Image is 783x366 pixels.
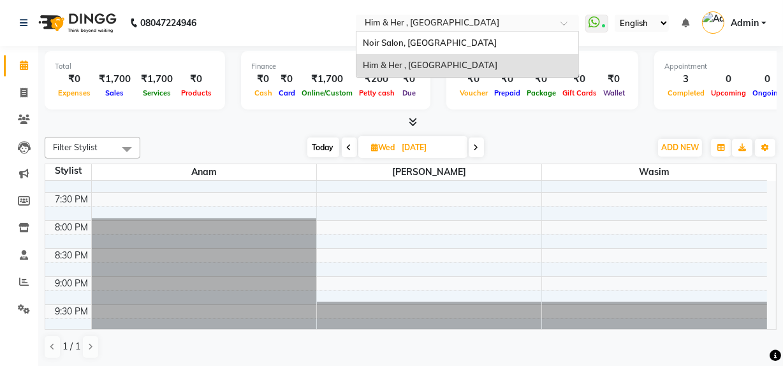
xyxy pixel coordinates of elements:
[708,88,749,97] span: Upcoming
[523,72,559,87] div: ₹0
[363,38,497,48] span: Noir Salon, [GEOGRAPHIC_DATA]
[178,88,215,97] span: Products
[251,61,420,72] div: Finance
[298,88,356,97] span: Online/Custom
[457,72,491,87] div: ₹0
[356,88,398,97] span: Petty cash
[298,72,356,87] div: ₹1,700
[356,72,398,87] div: ₹200
[178,72,215,87] div: ₹0
[542,164,767,180] span: wasim
[55,72,94,87] div: ₹0
[92,164,316,180] span: Anam
[600,88,628,97] span: Wallet
[600,72,628,87] div: ₹0
[45,164,91,178] div: Stylist
[708,72,749,87] div: 0
[53,249,91,262] div: 8:30 PM
[658,139,702,157] button: ADD NEW
[559,88,600,97] span: Gift Cards
[53,305,91,318] div: 9:30 PM
[55,61,215,72] div: Total
[491,88,523,97] span: Prepaid
[53,142,98,152] span: Filter Stylist
[491,72,523,87] div: ₹0
[275,72,298,87] div: ₹0
[702,11,724,34] img: Admin
[251,88,275,97] span: Cash
[664,88,708,97] span: Completed
[457,88,491,97] span: Voucher
[140,5,196,41] b: 08047224946
[53,277,91,290] div: 9:00 PM
[53,193,91,206] div: 7:30 PM
[399,138,462,157] input: 2025-10-08
[94,72,136,87] div: ₹1,700
[55,88,94,97] span: Expenses
[731,17,759,30] span: Admin
[559,72,600,87] div: ₹0
[398,72,420,87] div: ₹0
[523,88,559,97] span: Package
[363,60,497,70] span: Him & Her , [GEOGRAPHIC_DATA]
[251,72,275,87] div: ₹0
[33,5,120,41] img: logo
[103,88,128,97] span: Sales
[356,31,579,78] ng-dropdown-panel: Options list
[307,137,339,157] span: Today
[399,88,419,97] span: Due
[275,88,298,97] span: Card
[136,72,178,87] div: ₹1,700
[62,340,80,353] span: 1 / 1
[661,143,699,152] span: ADD NEW
[369,143,399,152] span: Wed
[53,221,91,234] div: 8:00 PM
[140,88,174,97] span: Services
[317,164,541,180] span: [PERSON_NAME]
[664,72,708,87] div: 3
